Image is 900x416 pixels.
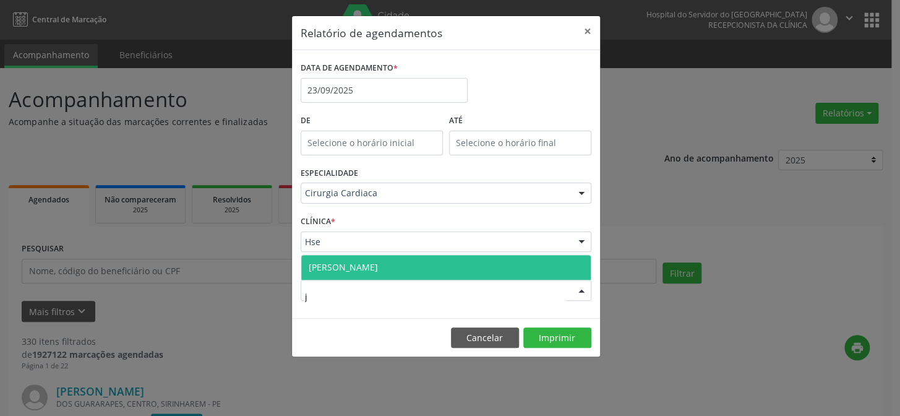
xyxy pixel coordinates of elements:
button: Cancelar [451,327,519,349]
span: [PERSON_NAME] [309,261,378,273]
h5: Relatório de agendamentos [301,25,442,41]
label: De [301,111,443,131]
button: Imprimir [523,327,591,349]
label: ATÉ [449,111,591,131]
input: Selecione o horário final [449,131,591,155]
label: ESPECIALIDADE [301,164,358,183]
input: Selecione uma data ou intervalo [301,78,468,103]
span: Cirurgia Cardiaca [305,187,566,199]
label: CLÍNICA [301,212,335,232]
button: Close [575,16,600,46]
input: Selecione o horário inicial [301,131,443,155]
input: Selecione um profissional [305,284,566,309]
span: Hse [305,236,566,248]
label: DATA DE AGENDAMENTO [301,59,398,78]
